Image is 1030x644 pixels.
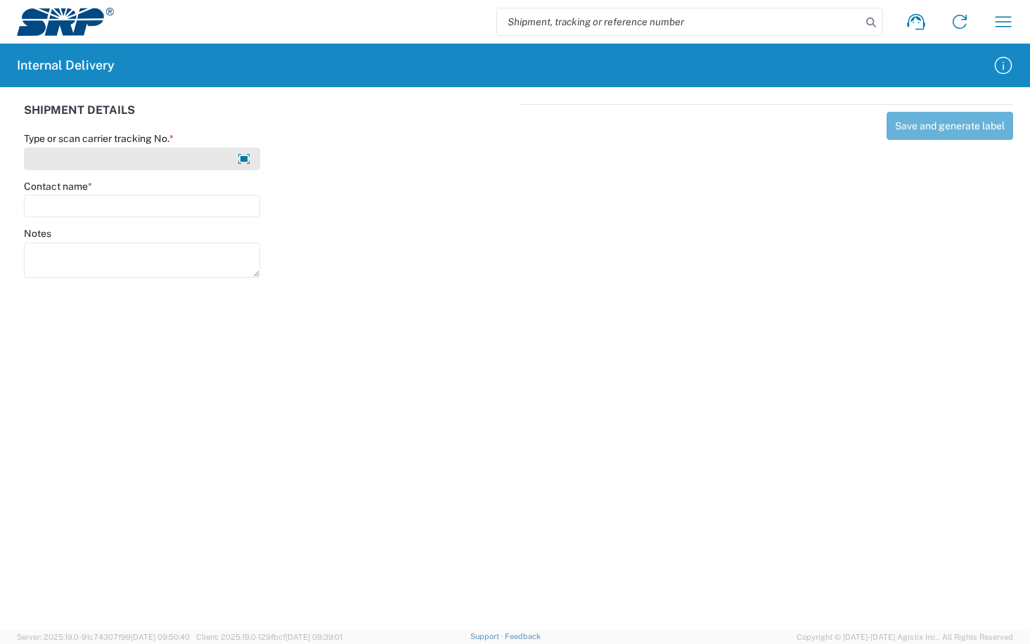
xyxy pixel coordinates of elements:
[196,633,342,641] span: Client: 2025.19.0-129fbcf
[17,633,190,641] span: Server: 2025.19.0-91c74307f99
[17,57,115,74] h2: Internal Delivery
[470,632,506,640] a: Support
[24,180,92,193] label: Contact name
[24,227,51,240] label: Notes
[24,132,174,145] label: Type or scan carrier tracking No.
[505,632,541,640] a: Feedback
[17,8,114,36] img: srp
[797,631,1013,643] span: Copyright © [DATE]-[DATE] Agistix Inc., All Rights Reserved
[131,633,190,641] span: [DATE] 09:50:40
[497,8,861,35] input: Shipment, tracking or reference number
[24,104,512,132] div: SHIPMENT DETAILS
[285,633,342,641] span: [DATE] 09:39:01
